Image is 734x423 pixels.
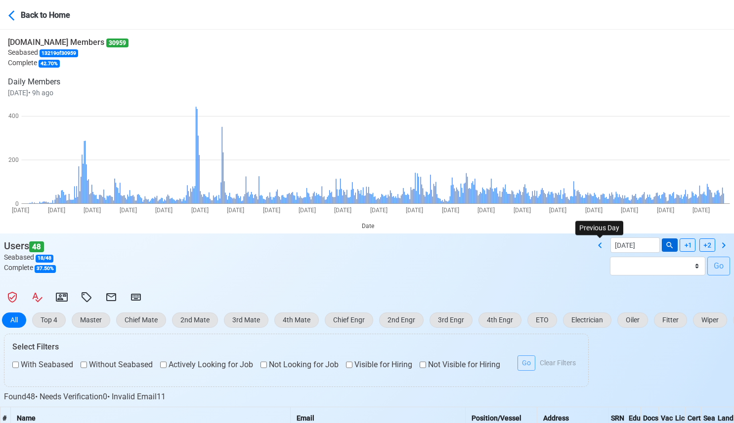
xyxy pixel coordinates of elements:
[362,223,374,230] text: Date
[370,207,388,214] text: [DATE]
[477,207,495,214] text: [DATE]
[299,207,316,214] text: [DATE]
[334,207,351,214] text: [DATE]
[406,207,423,214] text: [DATE]
[8,47,129,58] p: Seabased
[191,207,209,214] text: [DATE]
[379,312,424,328] button: 2nd Engr
[29,241,44,253] span: 48
[692,207,710,214] text: [DATE]
[160,359,167,371] input: Actively Looking for Job
[8,58,129,68] p: Complete
[263,207,280,214] text: [DATE]
[514,207,531,214] text: [DATE]
[160,359,253,371] label: Actively Looking for Job
[12,207,29,214] text: [DATE]
[15,200,19,207] text: 0
[654,312,687,328] button: Fitter
[84,207,101,214] text: [DATE]
[430,312,473,328] button: 3rd Engr
[325,312,373,328] button: Chief Engr
[346,359,412,371] label: Visible for Hiring
[442,207,459,214] text: [DATE]
[707,257,730,275] button: Go
[12,359,73,371] label: With Seabased
[21,7,95,21] div: Back to Home
[8,3,95,26] button: Back to Home
[172,312,218,328] button: 2nd Mate
[39,60,60,68] span: 42.70 %
[155,207,173,214] text: [DATE]
[527,312,557,328] button: ETO
[575,221,623,235] div: Previous Day
[8,113,19,119] text: 400
[35,265,56,273] span: 37.50 %
[8,38,129,47] h6: [DOMAIN_NAME] Members
[81,359,153,371] label: Without Seabased
[260,359,267,371] input: Not Looking for Job
[260,359,339,371] label: Not Looking for Job
[518,355,535,371] button: Go
[12,342,580,351] h6: Select Filters
[420,359,500,371] label: Not Visible for Hiring
[8,76,129,88] p: Daily Members
[224,312,268,328] button: 3rd Mate
[72,312,110,328] button: Master
[81,359,87,371] input: Without Seabased
[2,312,26,328] button: All
[36,255,53,263] span: 18 / 48
[346,359,352,371] input: Visible for Hiring
[657,207,674,214] text: [DATE]
[32,312,66,328] button: Top 4
[8,156,19,163] text: 200
[40,49,78,57] span: 13219 of 30959
[227,207,244,214] text: [DATE]
[563,312,611,328] button: Electrician
[120,207,137,214] text: [DATE]
[617,312,648,328] button: Oiler
[106,38,129,47] span: 30959
[621,207,638,214] text: [DATE]
[478,312,521,328] button: 4th Engr
[274,312,319,328] button: 4th Mate
[420,359,426,371] input: Not Visible for Hiring
[693,312,727,328] button: Wiper
[116,312,166,328] button: Chief Mate
[549,207,566,214] text: [DATE]
[8,88,129,98] p: [DATE] • 9h ago
[48,207,65,214] text: [DATE]
[12,359,19,371] input: With Seabased
[585,207,603,214] text: [DATE]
